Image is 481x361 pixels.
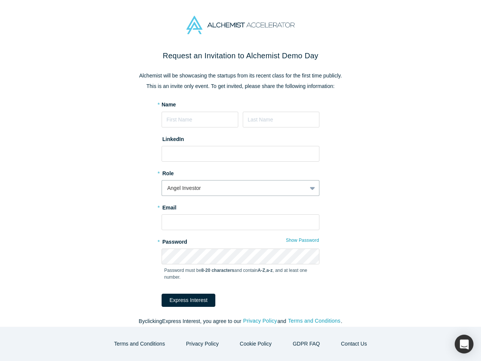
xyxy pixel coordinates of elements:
strong: 8-20 characters [201,268,234,273]
button: Cookie Policy [232,337,280,350]
strong: A-Z [258,268,265,273]
strong: a-z [266,268,273,273]
label: Password [162,235,319,246]
label: Name [162,101,176,109]
p: By clicking Express Interest , you agree to our and . [83,317,398,325]
button: Privacy Policy [178,337,227,350]
input: First Name [162,112,238,127]
h2: Request an Invitation to Alchemist Demo Day [83,50,398,61]
img: Alchemist Accelerator Logo [186,16,295,34]
button: Express Interest [162,294,215,307]
p: This is an invite only event. To get invited, please share the following information: [83,82,398,90]
label: LinkedIn [162,133,184,143]
label: Email [162,201,319,212]
p: Password must be and contain , , and at least one number. [164,267,317,281]
button: Terms and Conditions [287,317,341,325]
button: Show Password [286,235,319,245]
input: Last Name [243,112,319,127]
button: Privacy Policy [243,317,277,325]
button: Terms and Conditions [106,337,173,350]
p: Alchemist will be showcasing the startups from its recent class for the first time publicly. [83,72,398,80]
button: Contact Us [333,337,375,350]
a: GDPR FAQ [285,337,328,350]
div: Angel Investor [167,184,301,192]
label: Role [162,167,319,177]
